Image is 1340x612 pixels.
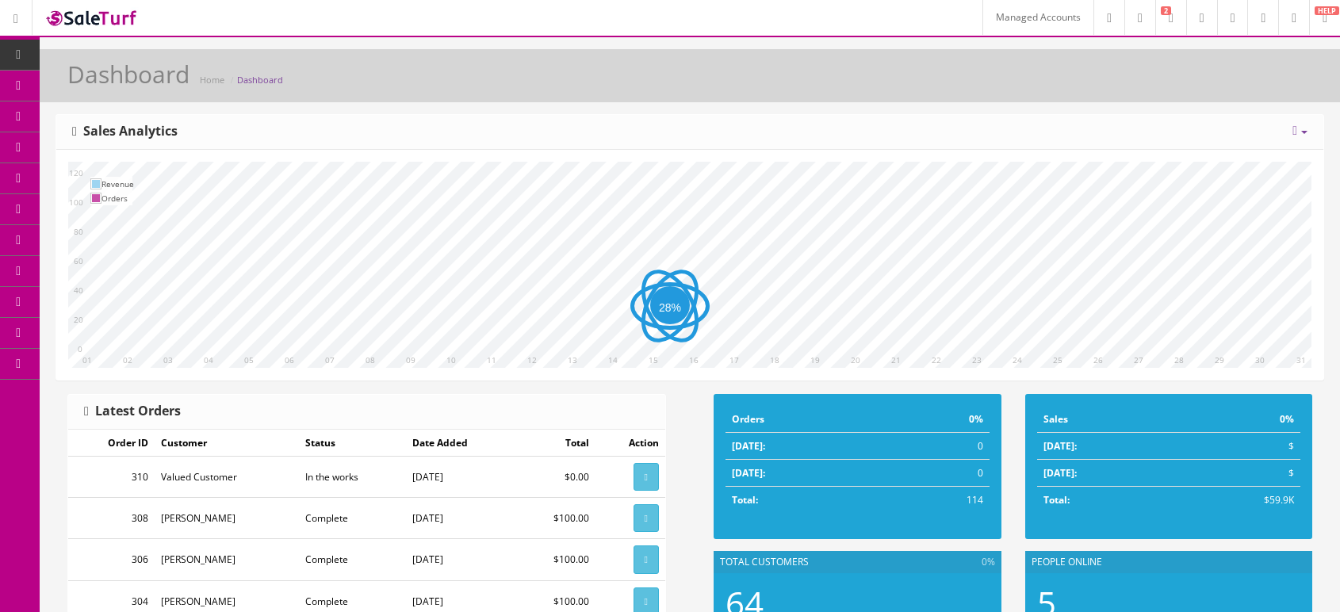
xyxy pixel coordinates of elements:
h3: Sales Analytics [72,124,178,139]
strong: [DATE]: [732,439,765,453]
td: 114 [886,487,990,514]
img: SaleTurf [44,7,140,29]
td: Order ID [68,430,155,457]
h1: Dashboard [67,61,190,87]
td: $0.00 [517,457,595,498]
td: 310 [68,457,155,498]
a: Home [200,74,224,86]
td: Total [517,430,595,457]
td: Customer [155,430,299,457]
div: Total Customers [714,551,1001,573]
td: Complete [299,498,406,539]
span: HELP [1315,6,1339,15]
a: Dashboard [237,74,283,86]
td: $59.9K [1173,487,1300,514]
span: 0% [982,555,995,569]
strong: Total: [1043,493,1070,507]
td: Action [595,430,665,457]
td: Revenue [101,177,134,191]
strong: [DATE]: [1043,466,1077,480]
h3: Latest Orders [84,404,181,419]
strong: [DATE]: [1043,439,1077,453]
td: [PERSON_NAME] [155,539,299,580]
strong: [DATE]: [732,466,765,480]
td: $ [1173,460,1300,487]
td: 308 [68,498,155,539]
td: [DATE] [406,498,517,539]
td: Orders [726,406,886,433]
div: People Online [1025,551,1313,573]
span: 2 [1161,6,1171,15]
td: [DATE] [406,539,517,580]
td: 0 [886,433,990,460]
td: [DATE] [406,457,517,498]
td: 0% [886,406,990,433]
td: 306 [68,539,155,580]
td: Status [299,430,406,457]
td: 0% [1173,406,1300,433]
td: Date Added [406,430,517,457]
td: [PERSON_NAME] [155,498,299,539]
td: $ [1173,433,1300,460]
td: Complete [299,539,406,580]
td: Sales [1037,406,1173,433]
td: In the works [299,457,406,498]
td: $100.00 [517,539,595,580]
td: Orders [101,191,134,205]
td: Valued Customer [155,457,299,498]
td: 0 [886,460,990,487]
td: $100.00 [517,498,595,539]
strong: Total: [732,493,758,507]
